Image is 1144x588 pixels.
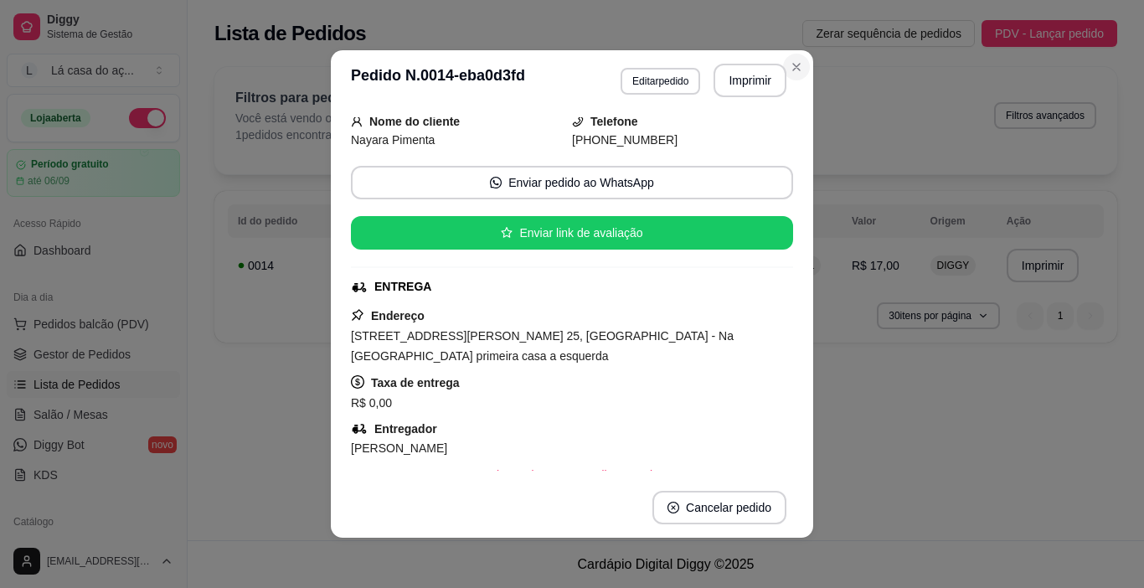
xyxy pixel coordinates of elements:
span: star [501,227,513,239]
button: Close [783,54,810,80]
button: starEnviar link de avaliação [351,216,793,250]
button: whats-appEnviar pedido ao WhatsApp [351,166,793,199]
button: Imprimir [714,64,786,97]
button: close-circleCancelar pedido [652,491,786,524]
div: ENTREGA [374,278,431,296]
span: R$ 0,00 [351,396,392,410]
strong: Taxa de entrega [371,376,460,389]
button: Copiar Endereço [461,458,576,492]
span: phone [572,116,584,127]
strong: Endereço [371,309,425,322]
strong: Entregador [374,422,437,436]
strong: Nome do cliente [369,115,460,128]
span: close-circle [667,502,679,513]
span: [STREET_ADDRESS][PERSON_NAME] 25, [GEOGRAPHIC_DATA] - Na [GEOGRAPHIC_DATA] primeira casa a esquerda [351,329,734,363]
span: Nayara Pimenta [351,133,435,147]
strong: Telefone [590,115,638,128]
button: Editarpedido [621,68,700,95]
span: [PERSON_NAME] [351,441,447,455]
span: dollar [351,375,364,389]
h3: Pedido N. 0014-eba0d3fd [351,64,525,97]
span: whats-app [490,177,502,188]
span: user [351,116,363,127]
span: pushpin [351,308,364,322]
button: Editar motoboy [576,458,682,492]
span: [PHONE_NUMBER] [572,133,678,147]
